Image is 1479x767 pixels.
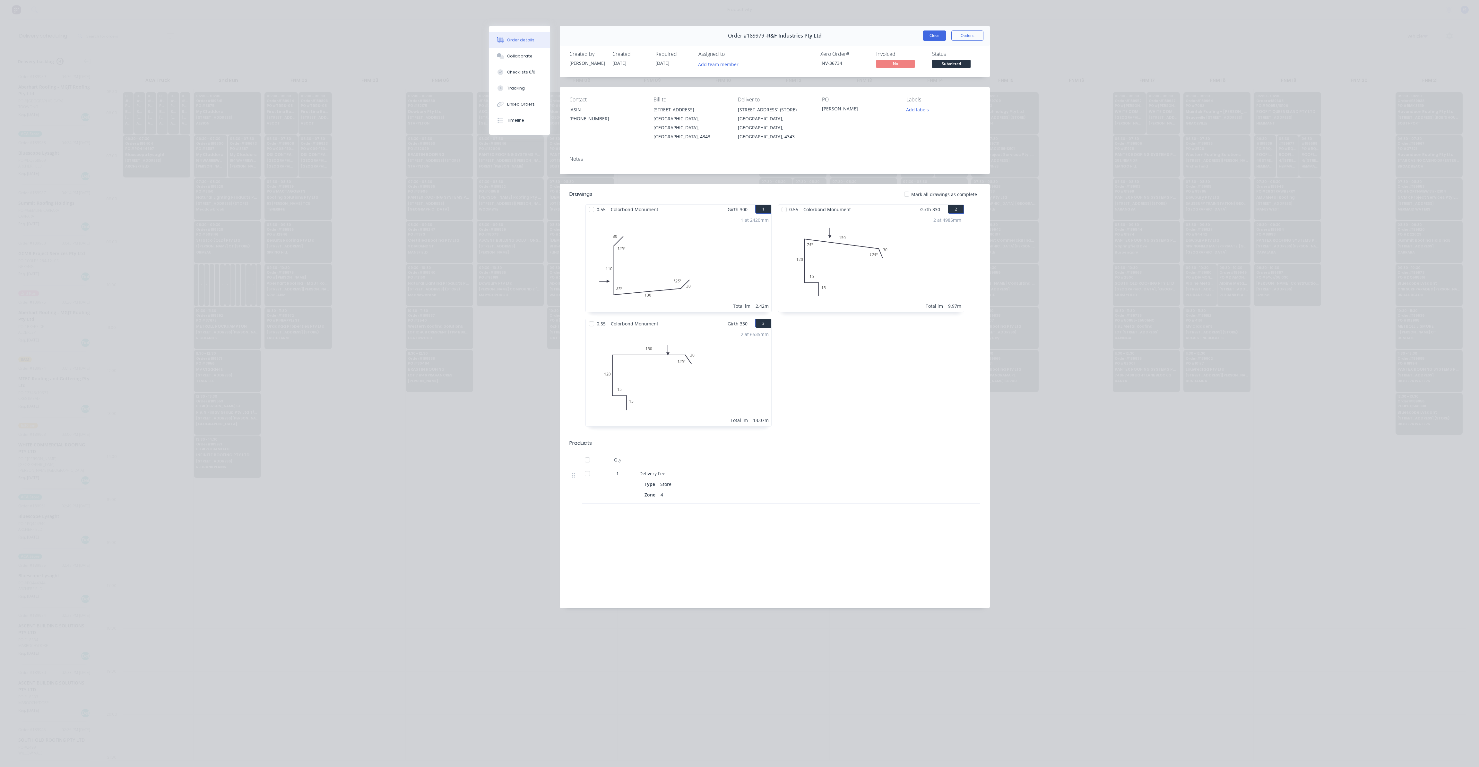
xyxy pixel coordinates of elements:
[822,105,896,114] div: [PERSON_NAME]
[653,97,727,103] div: Bill to
[820,51,869,57] div: Xero Order #
[906,97,980,103] div: Labels
[608,319,661,328] span: Colorbond Monument
[738,114,812,141] div: [GEOGRAPHIC_DATA], [GEOGRAPHIC_DATA], [GEOGRAPHIC_DATA], 4343
[738,105,812,141] div: [STREET_ADDRESS] (STORE)[GEOGRAPHIC_DATA], [GEOGRAPHIC_DATA], [GEOGRAPHIC_DATA], 4343
[658,479,674,489] div: Store
[948,205,964,214] button: 2
[933,217,961,223] div: 2 at 4985mm
[616,470,619,477] span: 1
[612,60,627,66] span: [DATE]
[644,490,658,499] div: Zone
[507,117,524,123] div: Timeline
[767,33,822,39] span: R&F Industries Pty Ltd
[698,60,742,68] button: Add team member
[655,60,670,66] span: [DATE]
[489,48,550,64] button: Collaborate
[820,60,869,66] div: INV-36734
[753,417,769,424] div: 13.07m
[728,319,748,328] span: Girth 330
[644,479,658,489] div: Type
[653,105,727,141] div: [STREET_ADDRESS][GEOGRAPHIC_DATA], [GEOGRAPHIC_DATA], [GEOGRAPHIC_DATA], 4343
[658,490,666,499] div: 4
[738,97,812,103] div: Deliver to
[489,80,550,96] button: Tracking
[598,453,637,466] div: Qty
[489,64,550,80] button: Checklists 0/0
[507,85,525,91] div: Tracking
[822,97,896,103] div: PO
[741,217,769,223] div: 1 at 2420mm
[507,53,532,59] div: Collaborate
[653,114,727,141] div: [GEOGRAPHIC_DATA], [GEOGRAPHIC_DATA], [GEOGRAPHIC_DATA], 4343
[920,205,940,214] span: Girth 330
[801,205,853,214] span: Colorbond Monument
[594,205,608,214] span: 0.55
[903,105,932,114] button: Add labels
[489,112,550,128] button: Timeline
[507,69,535,75] div: Checklists 0/0
[755,205,771,214] button: 1
[876,60,915,68] span: No
[569,156,980,162] div: Notes
[728,33,767,39] span: Order #189979 -
[755,319,771,328] button: 3
[787,205,801,214] span: 0.55
[948,303,961,309] div: 9.97m
[586,214,771,312] div: 03011013030125º85º125º1 at 2420mmTotal lm2.42m
[594,319,608,328] span: 0.55
[951,30,983,41] button: Options
[695,60,742,68] button: Add team member
[569,60,605,66] div: [PERSON_NAME]
[608,205,661,214] span: Colorbond Monument
[731,417,748,424] div: Total lm
[728,205,748,214] span: Girth 300
[489,32,550,48] button: Order details
[741,331,769,338] div: 2 at 6535mm
[569,105,643,126] div: JASIN[PHONE_NUMBER]
[756,303,769,309] div: 2.42m
[932,51,980,57] div: Status
[569,105,643,114] div: JASIN
[569,97,643,103] div: Contact
[876,51,924,57] div: Invoiced
[923,30,946,41] button: Close
[698,51,763,57] div: Assigned to
[569,439,592,447] div: Products
[932,60,971,68] span: Submitted
[911,191,977,198] span: Mark all drawings as complete
[926,303,943,309] div: Total lm
[507,37,534,43] div: Order details
[569,190,592,198] div: Drawings
[612,51,648,57] div: Created
[738,105,812,114] div: [STREET_ADDRESS] (STORE)
[569,51,605,57] div: Created by
[733,303,750,309] div: Total lm
[507,101,535,107] div: Linked Orders
[932,60,971,69] button: Submitted
[489,96,550,112] button: Linked Orders
[586,328,771,426] div: 0151512015030125º2 at 6535mmTotal lm13.07m
[639,470,665,477] span: Delivery Fee
[655,51,691,57] div: Required
[653,105,727,114] div: [STREET_ADDRESS]
[778,214,964,312] div: 015151201503075º125º2 at 4985mmTotal lm9.97m
[569,114,643,123] div: [PHONE_NUMBER]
